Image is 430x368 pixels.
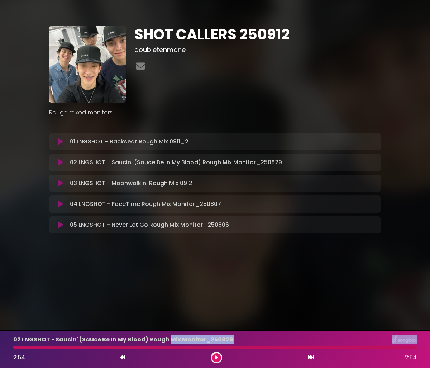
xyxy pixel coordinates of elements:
h1: SHOT CALLERS 250912 [134,26,381,43]
p: 02 LNGSHOT - Saucin' (Sauce Be In My Blood) Rough Mix Monitor_250829 [70,158,282,167]
img: EhfZEEfJT4ehH6TTm04u [49,26,126,103]
h3: doubletenmane [134,46,381,54]
p: 03 LNGSHOT - Moonwalkin' Rough Mix 0912 [70,179,192,188]
p: 01 LNGSHOT - Backseat Rough Mix 0911_2 [70,137,188,146]
p: 05 LNGSHOT - Never Let Go Rough Mix Monitor_250806 [70,221,229,229]
p: Rough mixed monitors [49,108,381,117]
p: 04 LNGSHOT - FaceTime Rough Mix Monitor_250807 [70,200,221,208]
